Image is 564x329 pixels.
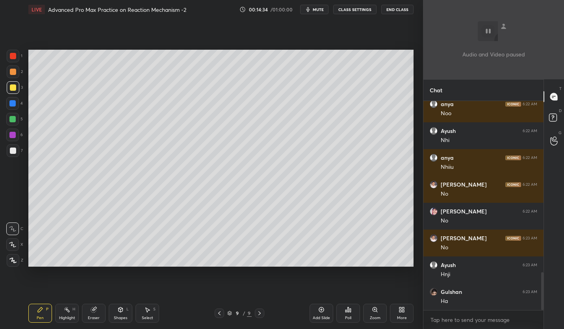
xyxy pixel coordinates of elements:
div: Nhiiu [441,163,537,171]
div: 4 [6,97,23,110]
div: 3 [7,81,23,94]
div: No [441,244,537,252]
div: 6:22 AM [523,155,537,160]
img: default.png [430,100,438,108]
img: iconic-dark.1390631f.png [505,182,521,187]
div: Select [142,316,153,320]
div: Z [7,254,23,267]
img: d41119ade75240bcac810fe46a5cb3f0.jpg [430,207,438,215]
div: Eraser [88,316,100,320]
div: Highlight [59,316,75,320]
div: Add Slide [313,316,330,320]
div: 6:23 AM [523,263,537,267]
div: X [6,238,23,251]
div: Poll [345,316,351,320]
div: / [243,311,245,316]
p: D [559,108,562,114]
div: 6:22 AM [523,102,537,107]
p: Audio and Video paused [462,50,525,58]
div: 2 [7,65,23,78]
div: 6:22 AM [523,129,537,133]
div: 7 [7,144,23,157]
div: L [126,307,129,311]
div: 1 [7,50,22,62]
div: grid [423,101,544,310]
img: iconic-dark.1390631f.png [505,155,521,160]
img: 5f64d0063b144fe0b49ed9798936acc8.jpg [430,288,438,296]
h6: [PERSON_NAME] [441,235,487,242]
img: eb2c346713e848d6a56ec647e9dd72bd.jpg [430,181,438,189]
div: Pen [37,316,44,320]
img: iconic-dark.1390631f.png [505,236,521,241]
div: 6:23 AM [523,236,537,241]
h6: Ayush [441,127,456,135]
button: CLASS SETTINGS [333,5,377,14]
div: Hnji [441,271,537,279]
p: Chat [423,80,449,101]
div: H [72,307,75,311]
img: iconic-dark.1390631f.png [505,102,521,107]
h4: Advanced Pro Max Practice on Reaction Mechanism -2 [48,6,186,13]
span: mute [313,7,324,12]
div: 6:22 AM [523,182,537,187]
h6: Ayush [441,262,456,269]
div: 9 [247,310,252,317]
div: 6:23 AM [523,290,537,294]
div: P [46,307,48,311]
div: 6 [6,129,23,141]
div: Nhi [441,136,537,144]
h6: [PERSON_NAME] [441,208,487,215]
div: S [153,307,156,311]
div: No [441,190,537,198]
h6: [PERSON_NAME] [441,181,487,188]
div: More [397,316,407,320]
div: 9 [234,311,241,316]
button: mute [300,5,328,14]
img: eb2c346713e848d6a56ec647e9dd72bd.jpg [430,234,438,242]
h6: anya [441,154,454,161]
p: T [559,86,562,92]
div: Ha [441,297,537,305]
div: 6:22 AM [523,209,537,214]
h6: Gulshan [441,288,462,295]
div: Shapes [114,316,127,320]
button: End Class [381,5,414,14]
h6: anya [441,101,454,108]
div: 5 [6,113,23,125]
div: No [441,217,537,225]
p: G [558,130,562,136]
img: default.png [430,127,438,135]
img: default.png [430,261,438,269]
div: LIVE [28,5,45,14]
img: default.png [430,154,438,162]
div: Zoom [370,316,380,320]
div: Noo [441,110,537,118]
div: C [6,222,23,235]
